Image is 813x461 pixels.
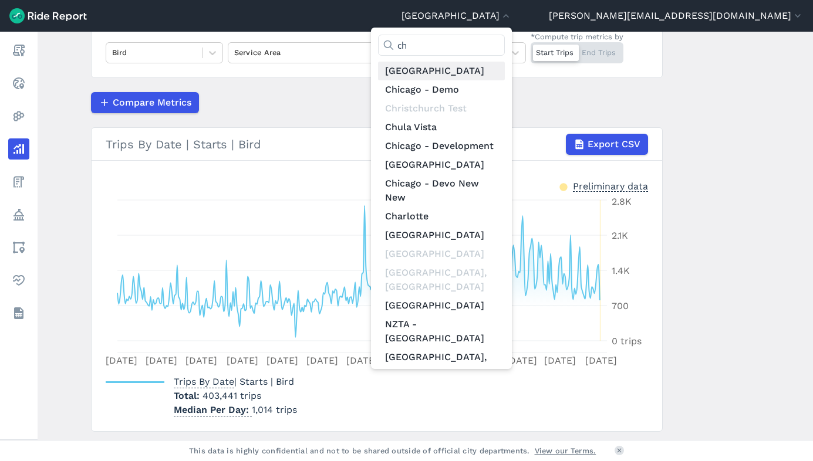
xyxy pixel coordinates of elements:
[378,245,505,263] div: [GEOGRAPHIC_DATA]
[378,315,505,348] a: NZTA - [GEOGRAPHIC_DATA]
[378,296,505,315] a: [GEOGRAPHIC_DATA]
[378,263,505,296] div: [GEOGRAPHIC_DATA], [GEOGRAPHIC_DATA]
[378,35,505,56] input: Type to filter...
[378,226,505,245] a: [GEOGRAPHIC_DATA]
[378,62,505,80] a: [GEOGRAPHIC_DATA]
[378,80,505,99] a: Chicago - Demo
[378,99,505,118] div: Christchurch Test
[378,174,505,207] a: Chicago - Devo New New
[378,137,505,155] a: Chicago - Development
[378,118,505,137] a: Chula Vista
[378,348,505,381] a: [GEOGRAPHIC_DATA], [GEOGRAPHIC_DATA]
[378,207,505,226] a: Charlotte
[378,155,505,174] a: [GEOGRAPHIC_DATA]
